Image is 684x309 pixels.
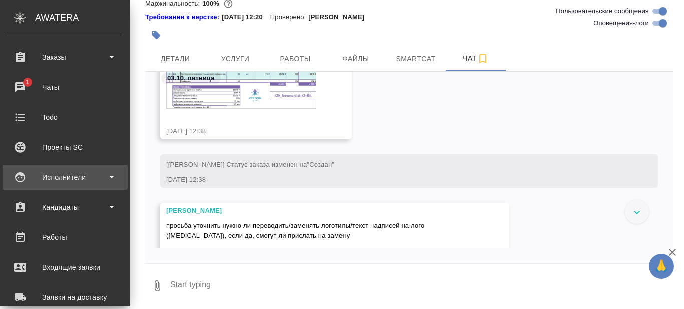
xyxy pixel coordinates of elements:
a: Todo [3,105,128,130]
a: Проекты SC [3,135,128,160]
span: 1 [20,77,35,87]
div: Todo [8,110,123,125]
span: Услуги [211,53,259,65]
div: AWATERA [35,8,130,28]
div: Исполнители [8,170,123,185]
span: Оповещения-логи [593,18,649,28]
p: 03.10, пятница [167,73,215,83]
span: просьба уточнить нужно ли переводить/заменять логотипы/текст надписей на лого ([MEDICAL_DATA]), е... [166,222,426,239]
p: Проверено: [270,12,309,22]
div: Кандидаты [8,200,123,215]
div: [PERSON_NAME] [166,206,474,216]
div: [DATE] 12:38 [166,175,623,185]
span: "Создан" [307,161,334,168]
a: 1Чаты [3,75,128,100]
div: Проекты SC [8,140,123,155]
div: Заказы [8,50,123,65]
span: Пользовательские сообщения [556,6,649,16]
span: [[PERSON_NAME]] Статус заказа изменен на [166,161,334,168]
span: Работы [271,53,319,65]
div: [DATE] 12:38 [166,126,316,136]
div: Заявки на доставку [8,290,123,305]
a: Требования к верстке: [145,12,222,22]
a: Входящие заявки [3,255,128,280]
p: [DATE] 12:20 [222,12,270,22]
button: 🙏 [649,254,674,279]
a: Работы [3,225,128,250]
div: Работы [8,230,123,245]
button: Добавить тэг [145,24,167,46]
span: 🙏 [653,256,670,277]
p: [PERSON_NAME] [308,12,372,22]
span: Детали [151,53,199,65]
span: Чат [452,52,500,65]
span: Файлы [331,53,380,65]
div: [DATE] 12:40 [166,246,474,256]
div: Чаты [8,80,123,95]
div: Входящие заявки [8,260,123,275]
span: Smartcat [392,53,440,65]
svg: Подписаться [477,53,489,65]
